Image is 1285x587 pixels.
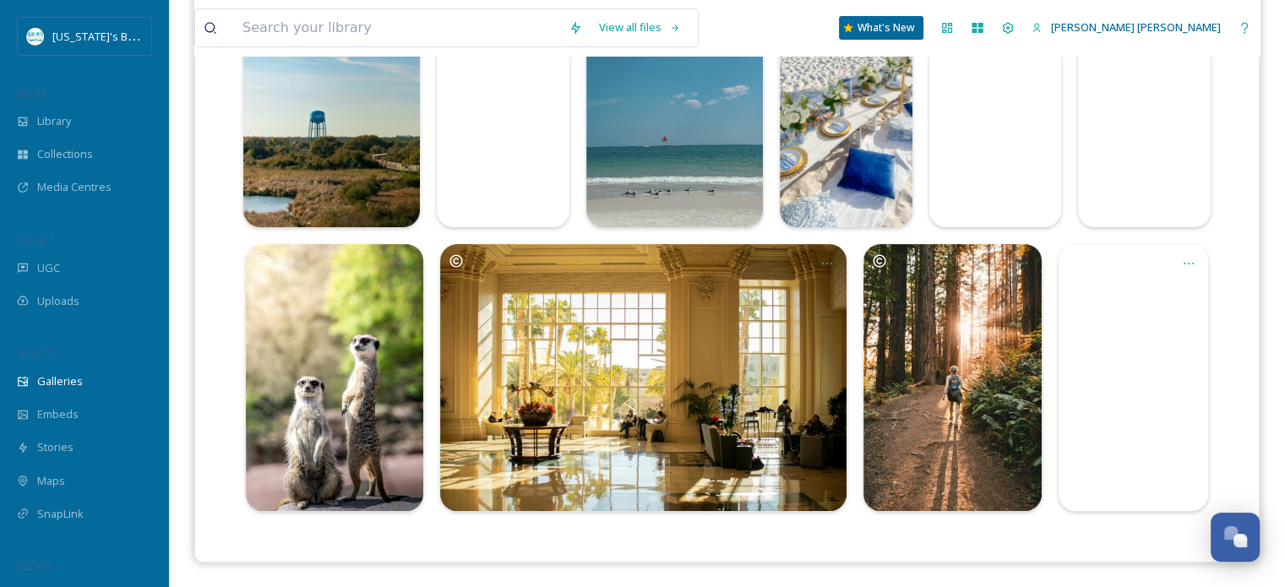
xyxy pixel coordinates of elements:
[839,16,923,40] a: What's New
[37,439,74,455] span: Stories
[1211,513,1260,562] button: Open Chat
[237,244,431,511] a: Opens media popup. Media description: lachlan-gowen-zQTw2g6JY6U-unsplash%20%281%29.jpg.
[37,113,71,129] span: Library
[37,179,112,195] span: Media Centres
[37,406,79,422] span: Embeds
[37,473,65,489] span: Maps
[591,11,689,44] a: View all files
[855,244,1050,511] a: Opens media popup. Media description: kevin-wolf-rr-3tpYdUb0-unsplash (1).jpg.
[52,28,165,44] span: [US_STATE]'s Beaches
[432,244,855,511] a: Opens media popup. Media description: zoshua-colah-2emvg3WMluM-unsplash.jpg.
[37,506,84,522] span: SnapLink
[17,234,53,247] span: COLLECT
[234,9,560,46] input: Search your library
[1050,244,1217,511] a: Opens media popup. Media description: 14066876-hd_806_1440_30fps (1).mp4.
[37,373,83,389] span: Galleries
[1023,11,1229,44] a: [PERSON_NAME] [PERSON_NAME]
[27,28,44,45] img: download.png
[37,260,60,276] span: UGC
[17,560,51,573] span: SOCIALS
[1051,19,1221,35] span: [PERSON_NAME] [PERSON_NAME]
[17,87,46,100] span: MEDIA
[37,293,79,309] span: Uploads
[17,347,56,360] span: WIDGETS
[37,146,93,162] span: Collections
